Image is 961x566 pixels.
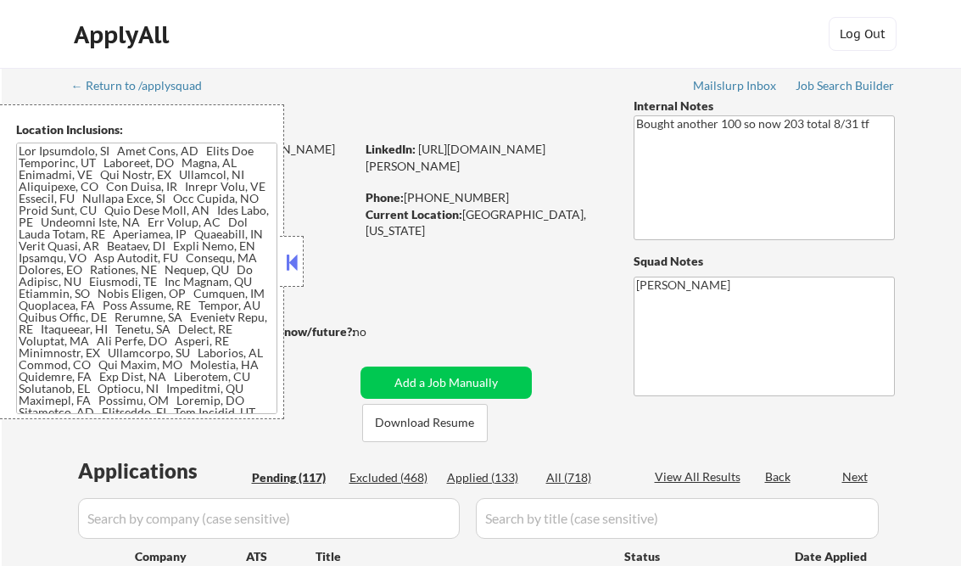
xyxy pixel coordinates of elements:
[476,498,879,539] input: Search by title (case sensitive)
[349,469,434,486] div: Excluded (468)
[829,17,897,51] button: Log Out
[796,79,895,96] a: Job Search Builder
[366,206,606,239] div: [GEOGRAPHIC_DATA], [US_STATE]
[693,79,778,96] a: Mailslurp Inbox
[78,498,460,539] input: Search by company (case sensitive)
[71,79,218,96] a: ← Return to /applysquad
[447,469,532,486] div: Applied (133)
[655,468,746,485] div: View All Results
[16,121,277,138] div: Location Inclusions:
[765,468,792,485] div: Back
[634,253,895,270] div: Squad Notes
[353,323,401,340] div: no
[246,548,316,565] div: ATS
[135,548,246,565] div: Company
[366,207,462,221] strong: Current Location:
[796,80,895,92] div: Job Search Builder
[71,80,218,92] div: ← Return to /applysquad
[316,548,608,565] div: Title
[360,367,532,399] button: Add a Job Manually
[366,190,404,205] strong: Phone:
[78,461,246,481] div: Applications
[252,469,337,486] div: Pending (117)
[693,80,778,92] div: Mailslurp Inbox
[74,20,174,49] div: ApplyAll
[842,468,869,485] div: Next
[634,98,895,115] div: Internal Notes
[366,142,416,156] strong: LinkedIn:
[366,142,545,173] a: [URL][DOMAIN_NAME][PERSON_NAME]
[795,548,869,565] div: Date Applied
[366,189,606,206] div: [PHONE_NUMBER]
[546,469,631,486] div: All (718)
[362,404,488,442] button: Download Resume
